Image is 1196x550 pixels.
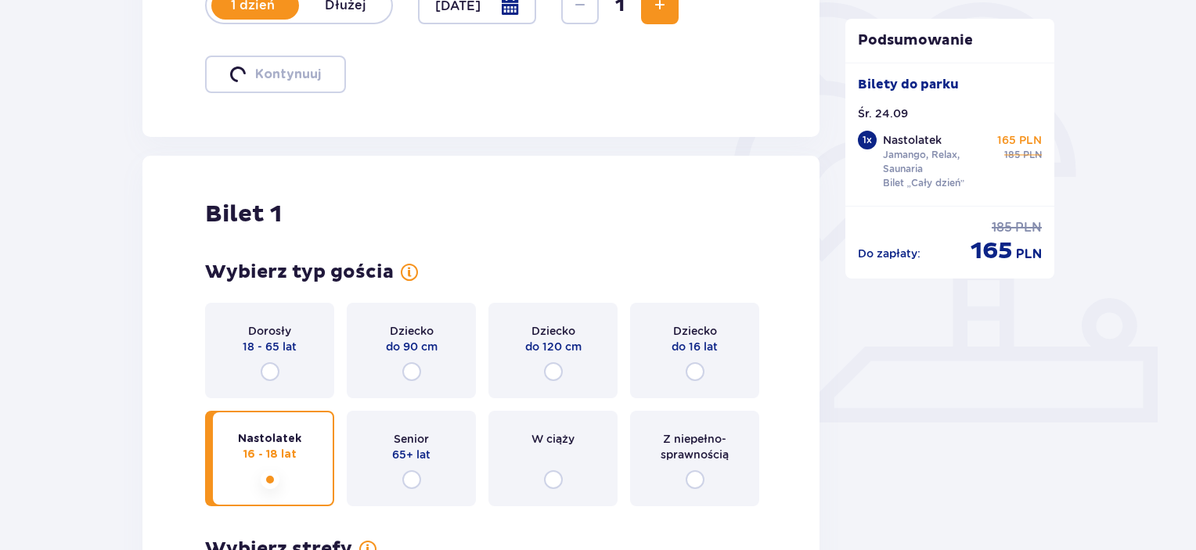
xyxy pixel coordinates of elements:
[205,56,346,93] button: loaderKontynuuj
[386,339,438,354] p: do 90 cm
[883,176,965,190] p: Bilet „Cały dzień”
[390,323,434,339] p: Dziecko
[883,148,991,176] p: Jamango, Relax, Saunaria
[644,431,745,462] p: Z niepełno­sprawnością
[858,131,877,149] div: 1 x
[205,261,394,284] p: Wybierz typ gościa
[858,106,908,121] p: Śr. 24.09
[845,31,1055,50] p: Podsumowanie
[673,323,717,339] p: Dziecko
[531,431,575,447] p: W ciąży
[243,447,297,462] p: 16 - 18 lat
[883,132,942,148] p: Nastolatek
[230,67,246,82] img: loader
[205,200,282,229] p: Bilet 1
[1015,219,1042,236] p: PLN
[672,339,718,354] p: do 16 lat
[858,76,959,93] p: Bilety do parku
[992,219,1012,236] p: 185
[997,132,1042,148] p: 165 PLN
[243,339,297,354] p: 18 - 65 lat
[394,431,429,447] p: Senior
[531,323,575,339] p: Dziecko
[858,246,920,261] p: Do zapłaty :
[1023,148,1042,162] p: PLN
[971,236,1013,266] p: 165
[238,431,301,447] p: Nastolatek
[248,323,291,339] p: Dorosły
[1016,246,1042,263] p: PLN
[255,66,321,83] p: Kontynuuj
[392,447,430,462] p: 65+ lat
[1004,148,1020,162] p: 185
[525,339,582,354] p: do 120 cm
